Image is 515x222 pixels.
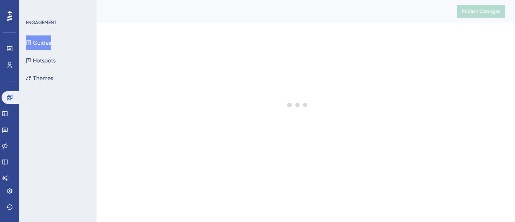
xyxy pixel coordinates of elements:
[26,71,53,85] button: Themes
[26,35,51,50] button: Guides
[462,8,501,15] span: Publish Changes
[457,5,505,18] button: Publish Changes
[26,53,56,68] button: Hotspots
[26,19,56,26] div: ENGAGEMENT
